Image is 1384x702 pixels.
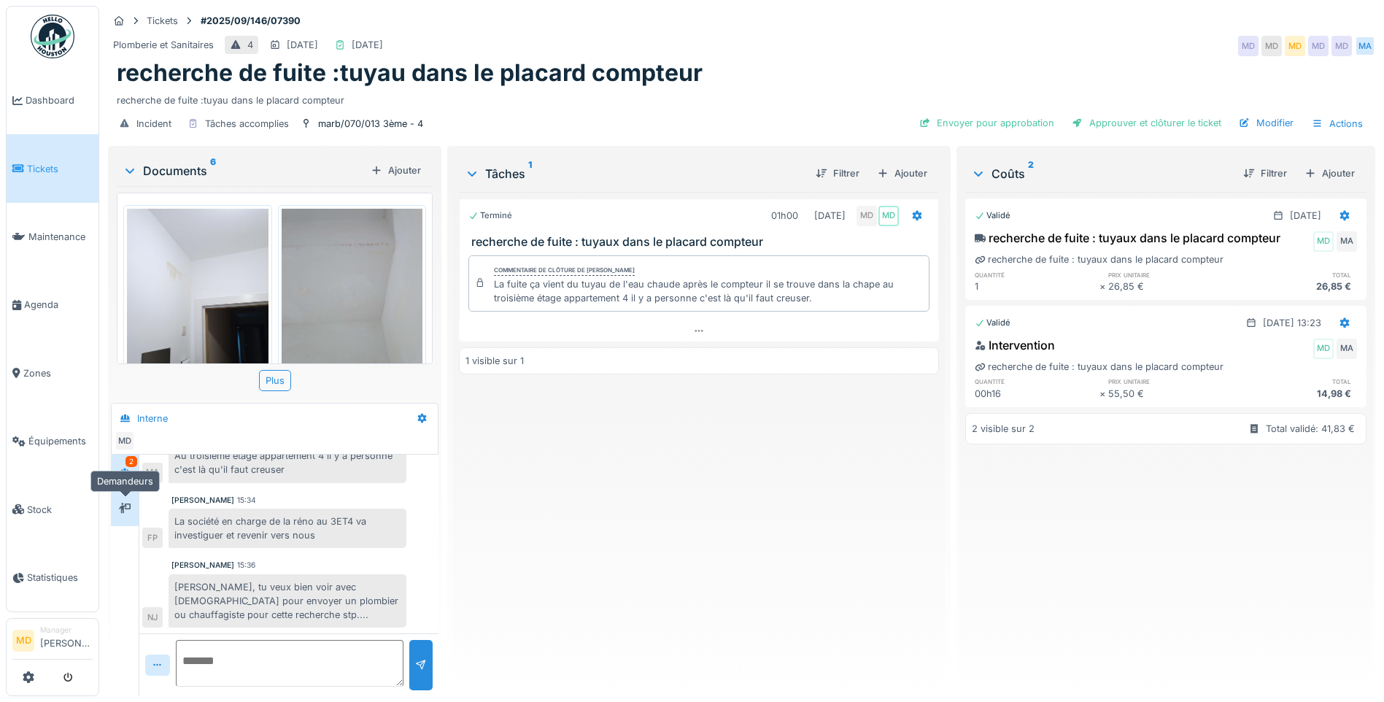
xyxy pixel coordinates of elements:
div: NJ [142,607,163,628]
div: 01h00 [771,209,798,223]
h6: total [1233,270,1357,279]
div: Interne [137,412,168,425]
div: Manager [40,625,93,636]
div: 14,98 € [1233,387,1357,401]
h6: total [1233,377,1357,386]
a: Dashboard [7,66,98,134]
img: 7cc6bbv930dir85rcqbqmoyc069c [127,209,268,397]
div: 26,85 € [1108,279,1232,293]
div: Commentaire de clôture de [PERSON_NAME] [494,266,635,276]
div: Demandeurs [90,471,160,492]
h6: prix unitaire [1108,377,1232,386]
a: Zones [7,339,98,407]
div: FP [142,528,163,548]
div: [PERSON_NAME], tu veux bien voir avec [DEMOGRAPHIC_DATA] pour envoyer un plombier ou chauffagiste... [169,574,406,628]
div: Filtrer [810,163,865,183]
div: recherche de fuite : tuyaux dans le placard compteur [975,360,1223,374]
div: × [1099,279,1109,293]
div: 2 [125,456,137,467]
li: MD [12,630,34,652]
div: MA [142,463,163,483]
div: marb/070/013 3ème - 4 [318,117,423,131]
div: MD [1313,231,1334,252]
div: 00h16 [975,387,1099,401]
span: Stock [27,503,93,517]
h6: quantité [975,270,1099,279]
div: 55,50 € [1108,387,1232,401]
div: Actions [1305,113,1369,134]
div: 15:36 [237,560,255,571]
div: Ajouter [1299,163,1361,183]
div: Incident [136,117,171,131]
div: × [1099,387,1109,401]
div: [DATE] [814,209,846,223]
div: Approuver et clôturer le ticket [1066,113,1227,133]
div: MA [1355,36,1375,56]
span: Tickets [27,162,93,176]
sup: 1 [528,165,532,182]
div: Total validé: 41,83 € [1266,422,1355,436]
div: MD [1285,36,1305,56]
span: Statistiques [27,571,93,585]
div: [DATE] [1290,209,1321,223]
div: Filtrer [1237,163,1293,183]
div: [PERSON_NAME] [171,495,234,506]
div: [PERSON_NAME] [171,560,234,571]
div: Ajouter [365,161,427,180]
img: Badge_color-CXgf-gQk.svg [31,15,74,58]
div: MD [1261,36,1282,56]
span: Équipements [28,434,93,448]
sup: 2 [1028,165,1034,182]
h6: prix unitaire [1108,270,1232,279]
h6: quantité [975,377,1099,386]
div: MD [878,206,899,226]
div: 1 visible sur 1 [465,354,524,368]
div: Documents [123,162,365,180]
li: [PERSON_NAME] [40,625,93,656]
div: Intervention [975,336,1055,354]
span: Agenda [24,298,93,312]
span: Dashboard [26,93,93,107]
span: Maintenance [28,230,93,244]
a: MD Manager[PERSON_NAME] [12,625,93,660]
a: Équipements [7,407,98,475]
div: [DATE] [352,38,383,52]
div: Modifier [1233,113,1299,133]
div: Envoyer pour approbation [913,113,1060,133]
span: Zones [23,366,93,380]
div: [DATE] 13:23 [1263,316,1321,330]
div: recherche de fuite : tuyaux dans le placard compteur [975,229,1280,247]
div: Tâches [465,165,804,182]
h3: recherche de fuite : tuyaux dans le placard compteur [471,235,932,249]
a: Statistiques [7,544,98,612]
div: La fuite ça vient du tuyau de l'eau chaude après le compteur il se trouve dans la chape au troisi... [494,277,923,305]
sup: 6 [210,162,216,180]
div: Validé [975,209,1010,222]
div: Tâches accomplies [205,117,289,131]
img: 1qnht7soqvin0tgrva0b748ktseg [282,209,423,397]
div: Coûts [971,165,1232,182]
div: MD [1308,36,1329,56]
div: Tickets [147,14,178,28]
strong: #2025/09/146/07390 [195,14,306,28]
div: La société en charge de la réno au 3ET4 va investiguer et revenir vers nous [169,509,406,548]
div: Ajouter [871,163,933,183]
div: MA [1337,339,1357,359]
h1: recherche de fuite :tuyau dans le placard compteur [117,59,703,87]
div: recherche de fuite : tuyaux dans le placard compteur [975,252,1223,266]
div: Validé [975,317,1010,329]
div: MD [1313,339,1334,359]
div: MA [1337,231,1357,252]
div: [DATE] [287,38,318,52]
div: 2 visible sur 2 [972,422,1035,436]
div: 1 [975,279,1099,293]
div: MD [1331,36,1352,56]
div: recherche de fuite :tuyau dans le placard compteur [117,88,1366,107]
div: MD [857,206,877,226]
div: 26,85 € [1233,279,1357,293]
div: 15:34 [237,495,256,506]
div: Terminé [468,209,512,222]
div: 4 [247,38,253,52]
div: Au troisième étage appartement 4 il y a personne c'est là qu'il faut creuser [169,443,406,482]
div: MD [1238,36,1259,56]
